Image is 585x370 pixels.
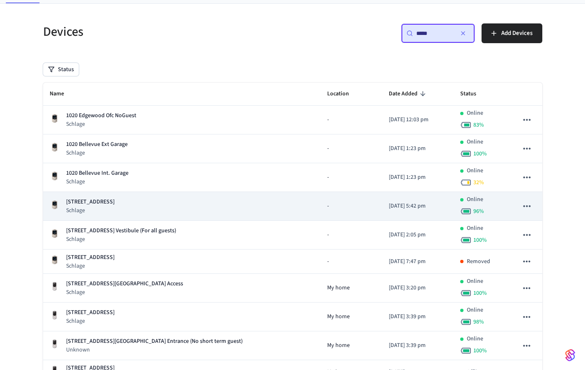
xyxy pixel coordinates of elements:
[66,346,243,354] p: Unknown
[467,306,483,314] p: Online
[50,282,60,291] img: Yale Assure Touchscreen Wifi Smart Lock, Satin Nickel, Front
[50,200,60,210] img: Schlage Sense Smart Deadbolt with Camelot Trim, Front
[66,235,176,243] p: Schlage
[66,262,115,270] p: Schlage
[43,23,288,40] h5: Devices
[327,284,350,292] span: My home
[50,339,60,349] img: Yale Assure Touchscreen Wifi Smart Lock, Satin Nickel, Front
[66,111,136,120] p: 1020 Edgewood Ofc NoGuest
[467,109,483,118] p: Online
[467,138,483,146] p: Online
[50,113,60,123] img: Schlage Sense Smart Deadbolt with Camelot Trim, Front
[473,236,487,244] span: 100 %
[50,142,60,152] img: Schlage Sense Smart Deadbolt with Camelot Trim, Front
[473,121,484,129] span: 83 %
[389,144,447,153] p: [DATE] 1:23 pm
[66,288,183,296] p: Schlage
[66,178,128,186] p: Schlage
[66,198,115,206] p: [STREET_ADDRESS]
[389,202,447,210] p: [DATE] 5:42 pm
[473,178,484,187] span: 32 %
[50,88,75,100] span: Name
[50,310,60,320] img: Yale Assure Touchscreen Wifi Smart Lock, Satin Nickel, Front
[50,229,60,238] img: Schlage Sense Smart Deadbolt with Camelot Trim, Front
[389,231,447,239] p: [DATE] 2:05 pm
[473,318,484,326] span: 98 %
[473,207,484,215] span: 96 %
[66,149,128,157] p: Schlage
[327,341,350,350] span: My home
[66,337,243,346] p: [STREET_ADDRESS][GEOGRAPHIC_DATA] Entrance (No short term guest)
[389,257,447,266] p: [DATE] 7:47 pm
[473,150,487,158] span: 100 %
[66,253,115,262] p: [STREET_ADDRESS]
[389,88,428,100] span: Date Added
[389,341,447,350] p: [DATE] 3:39 pm
[467,224,483,233] p: Online
[467,166,483,175] p: Online
[66,140,128,149] p: 1020 Bellevue Ext Garage
[327,202,329,210] span: -
[50,171,60,181] img: Schlage Sense Smart Deadbolt with Camelot Trim, Front
[501,28,532,39] span: Add Devices
[66,169,128,178] p: 1020 Bellevue Int. Garage
[467,335,483,343] p: Online
[43,63,79,76] button: Status
[327,144,329,153] span: -
[66,120,136,128] p: Schlage
[327,312,350,321] span: My home
[389,173,447,182] p: [DATE] 1:23 pm
[482,23,542,43] button: Add Devices
[327,257,329,266] span: -
[473,289,487,297] span: 100 %
[467,257,490,266] p: Removed
[467,277,483,286] p: Online
[389,284,447,292] p: [DATE] 3:20 pm
[389,312,447,321] p: [DATE] 3:39 pm
[327,231,329,239] span: -
[327,116,329,124] span: -
[66,227,176,235] p: [STREET_ADDRESS] Vestibule (For all guests)
[389,116,447,124] p: [DATE] 12:03 pm
[473,347,487,355] span: 100 %
[66,206,115,215] p: Schlage
[327,88,360,100] span: Location
[66,308,115,317] p: [STREET_ADDRESS]
[66,280,183,288] p: [STREET_ADDRESS][GEOGRAPHIC_DATA] Access
[327,173,329,182] span: -
[50,255,60,265] img: Schlage Sense Smart Deadbolt with Camelot Trim, Front
[565,349,575,362] img: SeamLogoGradient.69752ec5.svg
[66,317,115,325] p: Schlage
[467,195,483,204] p: Online
[460,88,487,100] span: Status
